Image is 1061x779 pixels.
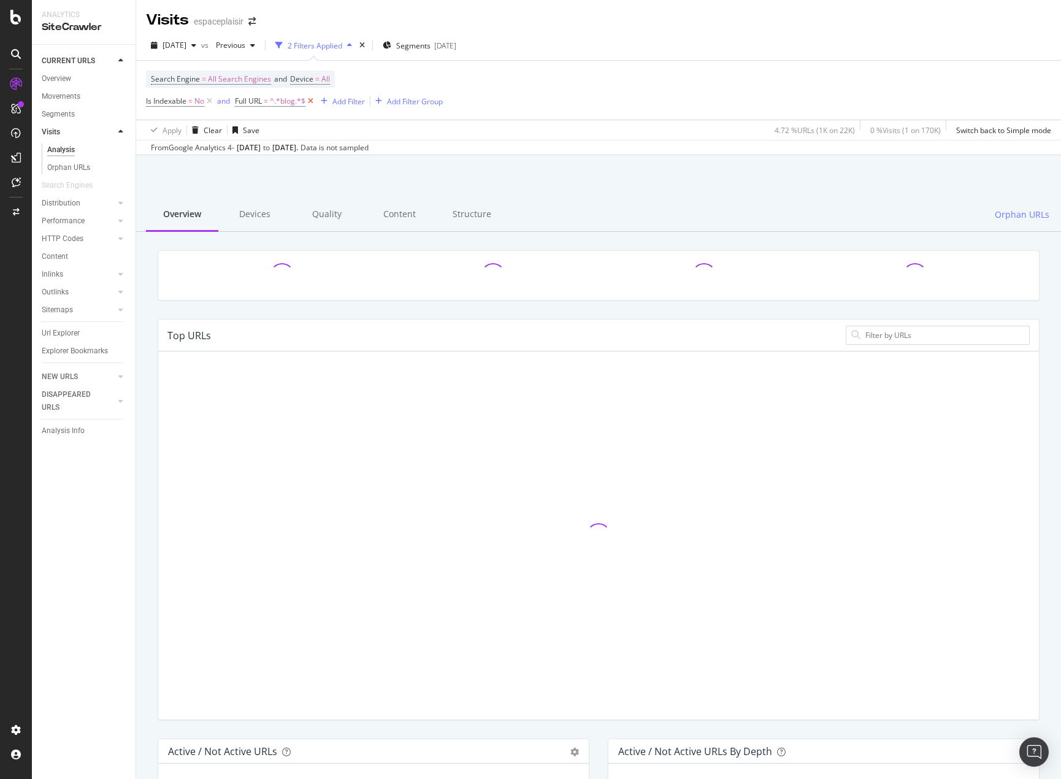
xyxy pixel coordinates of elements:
[42,126,115,139] a: Visits
[194,93,204,110] span: No
[290,74,313,84] span: Device
[42,72,71,85] div: Overview
[42,215,85,228] div: Performance
[42,215,115,228] a: Performance
[387,96,443,107] div: Add Filter Group
[42,327,127,340] a: Url Explorer
[264,96,268,106] span: =
[370,94,443,109] button: Add Filter Group
[42,345,108,358] div: Explorer Bookmarks
[208,71,271,88] span: All Search Engines
[42,286,69,299] div: Outlinks
[194,15,243,28] div: espaceplaisir
[42,20,126,34] div: SiteCrawler
[42,126,60,139] div: Visits
[218,198,291,232] div: Devices
[288,40,342,51] div: 2 Filters Applied
[434,40,456,51] div: [DATE]
[243,125,259,136] div: Save
[248,17,256,26] div: arrow-right-arrow-left
[146,120,182,140] button: Apply
[291,198,363,232] div: Quality
[47,161,90,174] div: Orphan URLs
[42,388,115,414] a: DISAPPEARED URLS
[956,125,1051,136] div: Switch back to Simple mode
[270,93,305,110] span: ^.*blog.*$
[274,74,287,84] span: and
[188,96,193,106] span: =
[951,120,1051,140] button: Switch back to Simple mode
[42,197,80,210] div: Distribution
[167,329,211,342] div: Top URLs
[217,95,230,107] button: and
[211,36,260,55] button: Previous
[42,268,63,281] div: Inlinks
[187,120,222,140] button: Clear
[396,40,431,51] span: Segments
[775,125,855,136] div: 4.72 % URLs ( 1K on 22K )
[47,161,127,174] a: Orphan URLs
[42,90,127,103] a: Movements
[42,10,126,20] div: Analytics
[42,55,115,67] a: CURRENT URLS
[151,142,369,153] div: From Google Analytics 4 - to Data is not sampled
[42,286,115,299] a: Outlinks
[168,745,277,758] div: Active / Not Active URLs
[995,209,1049,221] span: Orphan URLs
[146,10,189,31] div: Visits
[42,108,75,121] div: Segments
[618,745,772,758] div: Active / Not Active URLs by Depth
[42,232,115,245] a: HTTP Codes
[42,250,68,263] div: Content
[42,90,80,103] div: Movements
[235,96,262,106] span: Full URL
[42,250,127,263] a: Content
[435,198,508,232] div: Structure
[42,55,95,67] div: CURRENT URLS
[270,36,357,55] button: 2 Filters Applied
[211,40,245,50] span: Previous
[332,96,365,107] div: Add Filter
[42,370,78,383] div: NEW URLS
[146,96,186,106] span: Is Indexable
[870,125,941,136] div: 0 % Visits ( 1 on 170K )
[272,142,298,153] div: [DATE] .
[42,327,80,340] div: Url Explorer
[42,232,83,245] div: HTTP Codes
[42,424,127,437] a: Analysis Info
[42,304,73,317] div: Sitemaps
[1019,737,1049,767] div: Open Intercom Messenger
[163,40,186,50] span: 2025 Aug. 16th
[237,142,261,153] div: [DATE]
[316,94,365,109] button: Add Filter
[864,329,1024,341] input: Filter by URLs
[42,345,127,358] a: Explorer Bookmarks
[202,74,206,84] span: =
[42,388,104,414] div: DISAPPEARED URLS
[151,74,200,84] span: Search Engine
[42,197,115,210] a: Distribution
[570,748,579,756] div: gear
[228,120,259,140] button: Save
[357,39,367,52] div: times
[42,370,115,383] a: NEW URLS
[315,74,320,84] span: =
[363,198,435,232] div: Content
[42,179,93,192] div: Search Engines
[217,96,230,106] div: and
[47,144,127,156] a: Analysis
[42,108,127,121] a: Segments
[42,72,127,85] a: Overview
[201,40,211,50] span: vs
[378,36,461,55] button: Segments[DATE]
[146,198,218,232] div: Overview
[321,71,330,88] span: All
[42,424,85,437] div: Analysis Info
[42,268,115,281] a: Inlinks
[163,125,182,136] div: Apply
[42,304,115,317] a: Sitemaps
[42,179,105,192] a: Search Engines
[47,144,75,156] div: Analysis
[204,125,222,136] div: Clear
[146,36,201,55] button: [DATE]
